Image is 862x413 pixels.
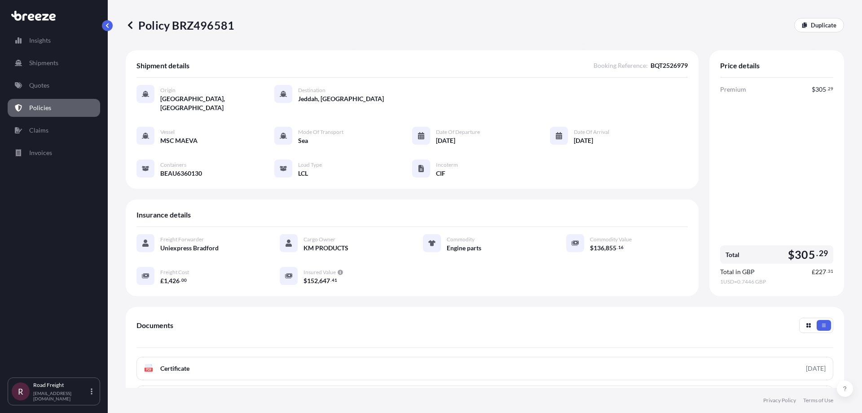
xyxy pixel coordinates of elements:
[164,278,167,284] span: 1
[447,236,475,243] span: Commodity
[307,278,318,284] span: 152
[720,278,833,285] span: 1 USD = 0.7446 GBP
[8,121,100,139] a: Claims
[574,129,609,136] span: Date of Arrival
[29,36,51,45] p: Insights
[33,382,89,389] p: Road Freight
[303,278,307,284] span: $
[181,279,187,282] span: 00
[617,246,618,249] span: .
[136,210,191,219] span: Insurance details
[169,278,180,284] span: 426
[8,99,100,117] a: Policies
[136,321,173,330] span: Documents
[180,279,181,282] span: .
[298,161,322,169] span: Load Type
[816,251,818,256] span: .
[303,269,336,276] span: Insured Value
[160,244,219,253] span: Uniexpress Bradford
[18,387,23,396] span: R
[303,236,335,243] span: Cargo Owner
[436,161,458,169] span: Incoterm
[167,278,169,284] span: ,
[146,368,152,371] text: PDF
[720,61,760,70] span: Price details
[594,245,604,251] span: 136
[160,169,202,178] span: BEAU6360130
[812,86,815,93] span: $
[590,245,594,251] span: $
[160,278,164,284] span: £
[594,61,648,70] span: Booking Reference :
[788,249,795,260] span: $
[803,397,833,404] a: Terms of Use
[815,269,826,275] span: 227
[319,278,330,284] span: 647
[298,87,325,94] span: Destination
[8,76,100,94] a: Quotes
[819,251,828,256] span: 29
[651,61,688,70] span: BQT2526979
[828,87,833,90] span: 29
[298,94,384,103] span: Jeddah, [GEOGRAPHIC_DATA]
[136,386,833,409] a: PDFPolicy Full Terms and Conditions
[590,236,632,243] span: Commodity Value
[8,31,100,49] a: Insights
[795,249,815,260] span: 305
[794,18,844,32] a: Duplicate
[303,244,348,253] span: KM PRODUCTS
[126,18,234,32] p: Policy BRZ496581
[136,357,833,380] a: PDFCertificate[DATE]
[160,129,175,136] span: Vessel
[298,136,308,145] span: Sea
[812,269,815,275] span: £
[827,270,827,273] span: .
[720,85,746,94] span: Premium
[618,246,624,249] span: 16
[827,87,827,90] span: .
[436,136,455,145] span: [DATE]
[298,169,308,178] span: LCL
[436,129,480,136] span: Date of Departure
[160,94,274,112] span: [GEOGRAPHIC_DATA], [GEOGRAPHIC_DATA]
[763,397,796,404] a: Privacy Policy
[29,81,49,90] p: Quotes
[806,364,826,373] div: [DATE]
[726,250,739,259] span: Total
[332,279,337,282] span: 41
[604,245,606,251] span: ,
[828,270,833,273] span: 31
[8,144,100,162] a: Invoices
[447,244,481,253] span: Engine parts
[298,129,343,136] span: Mode of Transport
[160,161,186,169] span: Containers
[160,236,204,243] span: Freight Forwarder
[160,136,198,145] span: MSC MAEVA
[29,58,58,67] p: Shipments
[574,136,593,145] span: [DATE]
[29,126,48,135] p: Claims
[318,278,319,284] span: ,
[720,267,755,276] span: Total in GBP
[136,61,189,70] span: Shipment details
[606,245,616,251] span: 855
[160,87,176,94] span: Origin
[29,148,52,157] p: Invoices
[436,169,445,178] span: CIF
[160,269,189,276] span: Freight Cost
[160,364,189,373] span: Certificate
[815,86,826,93] span: 305
[811,21,836,30] p: Duplicate
[33,391,89,401] p: [EMAIL_ADDRESS][DOMAIN_NAME]
[8,54,100,72] a: Shipments
[29,103,51,112] p: Policies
